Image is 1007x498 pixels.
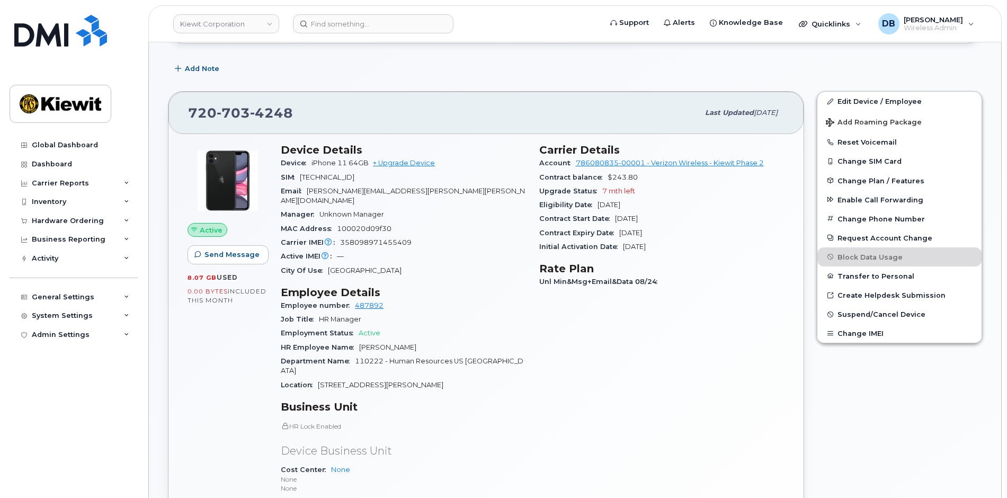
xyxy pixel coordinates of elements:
span: 720 [188,105,293,121]
span: $243.80 [608,173,638,181]
span: Employee number [281,301,355,309]
h3: Carrier Details [539,144,785,156]
button: Add Roaming Package [817,111,982,132]
a: 487892 [355,301,384,309]
span: Change Plan / Features [837,176,924,184]
h3: Device Details [281,144,527,156]
span: HR Manager [319,315,361,323]
span: Knowledge Base [719,17,783,28]
span: [STREET_ADDRESS][PERSON_NAME] [318,381,443,389]
button: Change SIM Card [817,152,982,171]
span: Eligibility Date [539,201,598,209]
span: Department Name [281,357,355,365]
a: Edit Device / Employee [817,92,982,111]
span: 8.07 GB [188,274,217,281]
button: Suspend/Cancel Device [817,305,982,324]
span: HR Employee Name [281,343,359,351]
span: Contract Expiry Date [539,229,619,237]
span: Active [200,225,222,235]
span: 110222 - Human Resources US [GEOGRAPHIC_DATA] [281,357,523,375]
button: Change Plan / Features [817,171,982,190]
a: None [331,466,350,474]
h3: Employee Details [281,286,527,299]
span: SIM [281,173,300,181]
span: Enable Call Forwarding [837,195,923,203]
span: Last updated [705,109,754,117]
a: 786080835-00001 - Verizon Wireless - Kiewit Phase 2 [576,159,764,167]
button: Send Message [188,245,269,264]
span: 0.00 Bytes [188,288,228,295]
span: Employment Status [281,329,359,337]
button: Change Phone Number [817,209,982,228]
span: Manager [281,210,319,218]
a: Support [603,12,656,33]
span: [GEOGRAPHIC_DATA] [328,266,402,274]
span: [DATE] [754,109,778,117]
button: Enable Call Forwarding [817,190,982,209]
a: + Upgrade Device [373,159,435,167]
span: Active [359,329,380,337]
span: Active IMEI [281,252,337,260]
span: Contract balance [539,173,608,181]
span: [DATE] [598,201,620,209]
span: Contract Start Date [539,215,615,223]
p: Device Business Unit [281,443,527,459]
button: Reset Voicemail [817,132,982,152]
span: Wireless Admin [904,24,963,32]
a: Alerts [656,12,702,33]
span: 100020d09f30 [337,225,391,233]
span: Add Note [185,64,219,74]
span: Cost Center [281,466,331,474]
span: Support [619,17,649,28]
p: None [281,484,527,493]
img: iPhone_11.jpg [196,149,260,212]
button: Request Account Change [817,228,982,247]
a: Create Helpdesk Submission [817,286,982,305]
span: Upgrade Status [539,187,602,195]
button: Add Note [168,59,228,78]
span: 358098971455409 [340,238,412,246]
span: Quicklinks [812,20,850,28]
p: HR Lock Enabled [281,422,527,431]
span: Unl Min&Msg+Email&Data 08/24 [539,278,663,286]
span: 703 [217,105,250,121]
span: Suspend/Cancel Device [837,310,925,318]
span: [DATE] [619,229,642,237]
span: [DATE] [615,215,638,223]
span: iPhone 11 64GB [311,159,369,167]
span: MAC Address [281,225,337,233]
h3: Rate Plan [539,262,785,275]
button: Block Data Usage [817,247,982,266]
span: Device [281,159,311,167]
iframe: Messenger Launcher [961,452,999,490]
span: used [217,273,238,281]
h3: Business Unit [281,401,527,413]
span: 4248 [250,105,293,121]
span: DB [882,17,895,30]
span: Add Roaming Package [826,118,922,128]
span: Location [281,381,318,389]
p: None [281,475,527,484]
span: [PERSON_NAME][EMAIL_ADDRESS][PERSON_NAME][PERSON_NAME][DOMAIN_NAME] [281,187,525,204]
span: Alerts [673,17,695,28]
span: Account [539,159,576,167]
span: — [337,252,344,260]
div: Daniel Buffington [871,13,982,34]
span: Unknown Manager [319,210,384,218]
span: Send Message [204,250,260,260]
span: City Of Use [281,266,328,274]
button: Transfer to Personal [817,266,982,286]
span: [PERSON_NAME] [359,343,416,351]
span: [DATE] [623,243,646,251]
span: [PERSON_NAME] [904,15,963,24]
span: 7 mth left [602,187,635,195]
span: [TECHNICAL_ID] [300,173,354,181]
input: Find something... [293,14,453,33]
span: Carrier IMEI [281,238,340,246]
button: Change IMEI [817,324,982,343]
div: Quicklinks [791,13,869,34]
a: Kiewit Corporation [173,14,279,33]
span: Job Title [281,315,319,323]
span: Initial Activation Date [539,243,623,251]
a: Knowledge Base [702,12,790,33]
